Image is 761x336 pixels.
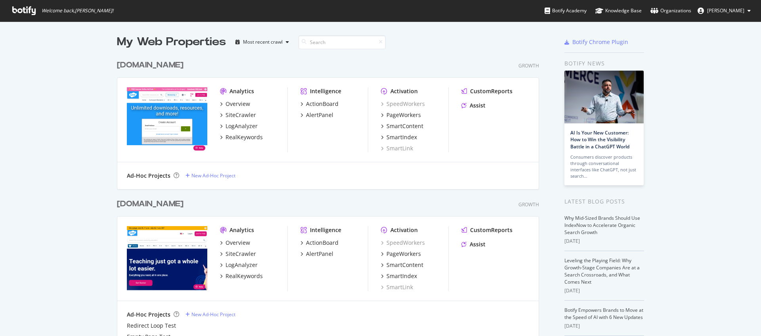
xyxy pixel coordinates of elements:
div: Botify Academy [545,7,587,15]
a: PageWorkers [381,111,421,119]
div: RealKeywords [226,272,263,280]
a: SmartLink [381,144,413,152]
div: [DOMAIN_NAME] [117,60,184,71]
a: RealKeywords [220,133,263,141]
div: PageWorkers [386,111,421,119]
div: [DATE] [564,238,644,245]
a: SpeedWorkers [381,100,425,108]
a: PageWorkers [381,250,421,258]
a: AlertPanel [300,111,333,119]
div: SiteCrawler [226,111,256,119]
a: Overview [220,239,250,247]
a: SpeedWorkers [381,239,425,247]
div: Knowledge Base [595,7,642,15]
a: SiteCrawler [220,250,256,258]
a: ActionBoard [300,100,338,108]
a: Redirect Loop Test [127,322,176,330]
a: SmartContent [381,261,423,269]
div: SmartContent [386,261,423,269]
div: [DOMAIN_NAME] [117,198,184,210]
a: CustomReports [461,87,512,95]
a: SmartLink [381,283,413,291]
div: Overview [226,100,250,108]
div: New Ad-Hoc Project [191,311,235,318]
a: [DOMAIN_NAME] [117,60,187,71]
div: Consumers discover products through conversational interfaces like ChatGPT, not just search… [570,154,638,179]
div: Most recent crawl [243,40,283,44]
div: Overview [226,239,250,247]
div: AlertPanel [306,250,333,258]
div: Ad-Hoc Projects [127,172,170,180]
div: ActionBoard [306,100,338,108]
a: Overview [220,100,250,108]
input: Search [298,35,386,49]
div: SmartContent [386,122,423,130]
div: Intelligence [310,226,341,234]
a: CustomReports [461,226,512,234]
a: SiteCrawler [220,111,256,119]
div: PageWorkers [386,250,421,258]
a: Assist [461,240,486,248]
div: LogAnalyzer [226,261,258,269]
div: CustomReports [470,87,512,95]
div: Analytics [229,87,254,95]
div: Organizations [650,7,691,15]
div: CustomReports [470,226,512,234]
div: Assist [470,240,486,248]
div: Latest Blog Posts [564,197,644,206]
span: Welcome back, [PERSON_NAME] ! [42,8,113,14]
a: Leveling the Playing Field: Why Growth-Stage Companies Are at a Search Crossroads, and What Comes... [564,257,640,285]
span: Paul Beer [707,7,744,14]
div: RealKeywords [226,133,263,141]
a: ActionBoard [300,239,338,247]
a: New Ad-Hoc Project [185,172,235,179]
div: ActionBoard [306,239,338,247]
div: LogAnalyzer [226,122,258,130]
div: Activation [390,87,418,95]
img: AI Is Your New Customer: How to Win the Visibility Battle in a ChatGPT World [564,71,644,123]
div: Assist [470,102,486,109]
img: twinkl.co.uk [127,87,207,152]
div: SmartIndex [386,133,417,141]
div: Ad-Hoc Projects [127,311,170,319]
a: AI Is Your New Customer: How to Win the Visibility Battle in a ChatGPT World [570,129,629,150]
div: Botify Chrome Plugin [572,38,628,46]
a: Botify Chrome Plugin [564,38,628,46]
div: My Web Properties [117,34,226,50]
div: Growth [518,62,539,69]
a: LogAnalyzer [220,261,258,269]
div: SiteCrawler [226,250,256,258]
a: [DOMAIN_NAME] [117,198,187,210]
div: Growth [518,201,539,208]
a: Why Mid-Sized Brands Should Use IndexNow to Accelerate Organic Search Growth [564,215,640,236]
button: Most recent crawl [232,36,292,48]
div: Botify news [564,59,644,68]
a: SmartIndex [381,133,417,141]
div: SmartIndex [386,272,417,280]
div: Activation [390,226,418,234]
a: RealKeywords [220,272,263,280]
img: twinkl.com [127,226,207,290]
a: Botify Empowers Brands to Move at the Speed of AI with 6 New Updates [564,307,643,321]
div: New Ad-Hoc Project [191,172,235,179]
a: SmartIndex [381,272,417,280]
button: [PERSON_NAME] [691,4,757,17]
a: Assist [461,102,486,109]
a: SmartContent [381,122,423,130]
div: [DATE] [564,323,644,330]
a: New Ad-Hoc Project [185,311,235,318]
div: AlertPanel [306,111,333,119]
div: [DATE] [564,287,644,294]
a: LogAnalyzer [220,122,258,130]
div: Intelligence [310,87,341,95]
div: Analytics [229,226,254,234]
a: AlertPanel [300,250,333,258]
